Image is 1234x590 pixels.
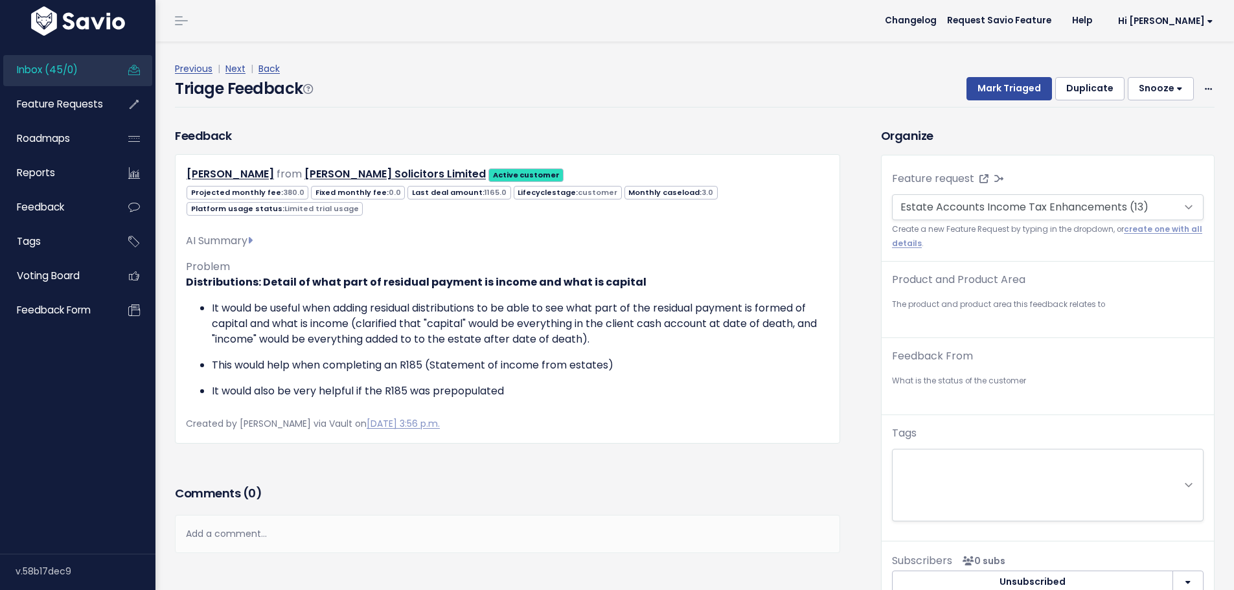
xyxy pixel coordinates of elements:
[17,234,41,248] span: Tags
[248,485,256,501] span: 0
[283,187,304,198] span: 380.0
[892,348,973,364] label: Feedback From
[248,62,256,75] span: |
[17,63,78,76] span: Inbox (45/0)
[485,187,507,198] span: 1165.0
[17,166,55,179] span: Reports
[187,202,363,216] span: Platform usage status:
[407,186,510,199] span: Last deal amount:
[186,275,646,289] strong: Distributions: Detail of what part of residual payment is income and what is capital
[311,186,405,199] span: Fixed monthly fee:
[702,187,713,198] span: 3.0
[175,515,840,553] div: Add a comment...
[17,200,64,214] span: Feedback
[212,357,829,373] p: This would help when completing an R185 (Statement of income from estates)
[892,171,974,187] label: Feature request
[624,186,718,199] span: Monthly caseload:
[17,131,70,145] span: Roadmaps
[3,158,108,188] a: Reports
[937,11,1062,30] a: Request Savio Feature
[892,298,1204,312] small: The product and product area this feedback relates to
[389,187,401,198] span: 0.0
[892,425,917,441] label: Tags
[514,186,622,199] span: Lifecyclestage:
[212,301,829,347] p: It would be useful when adding residual distributions to be able to see what part of the residual...
[493,170,560,180] strong: Active customer
[215,62,223,75] span: |
[277,166,302,181] span: from
[892,223,1204,251] small: Create a new Feature Request by typing in the dropdown, or .
[1055,77,1125,100] button: Duplicate
[17,303,91,317] span: Feedback form
[16,554,155,588] div: v.58b17dec9
[3,89,108,119] a: Feature Requests
[3,124,108,153] a: Roadmaps
[881,127,1215,144] h3: Organize
[186,233,253,248] span: AI Summary
[3,261,108,291] a: Voting Board
[3,295,108,325] a: Feedback form
[3,55,108,85] a: Inbox (45/0)
[578,187,617,198] span: customer
[1128,77,1194,100] button: Snooze
[187,186,308,199] span: Projected monthly fee:
[175,62,212,75] a: Previous
[186,259,230,274] span: Problem
[957,554,1005,567] span: <p><strong>Subscribers</strong><br><br> No subscribers yet<br> </p>
[304,166,486,181] a: [PERSON_NAME] Solicitors Limited
[892,374,1204,388] small: What is the status of the customer
[225,62,246,75] a: Next
[258,62,280,75] a: Back
[186,417,440,430] span: Created by [PERSON_NAME] via Vault on
[1062,11,1103,30] a: Help
[1118,16,1213,26] span: Hi [PERSON_NAME]
[187,166,274,181] a: [PERSON_NAME]
[284,203,359,214] span: Limited trial usage
[17,97,103,111] span: Feature Requests
[892,272,1025,288] label: Product and Product Area
[892,224,1202,248] a: create one with all details
[367,417,440,430] a: [DATE] 3:56 p.m.
[175,127,231,144] h3: Feedback
[175,484,840,503] h3: Comments ( )
[212,383,829,399] p: It would also be very helpful if the R185 was prepopulated
[1103,11,1224,31] a: Hi [PERSON_NAME]
[3,227,108,256] a: Tags
[892,553,952,568] span: Subscribers
[175,77,312,100] h4: Triage Feedback
[28,6,128,36] img: logo-white.9d6f32f41409.svg
[3,192,108,222] a: Feedback
[885,16,937,25] span: Changelog
[966,77,1052,100] button: Mark Triaged
[17,269,80,282] span: Voting Board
